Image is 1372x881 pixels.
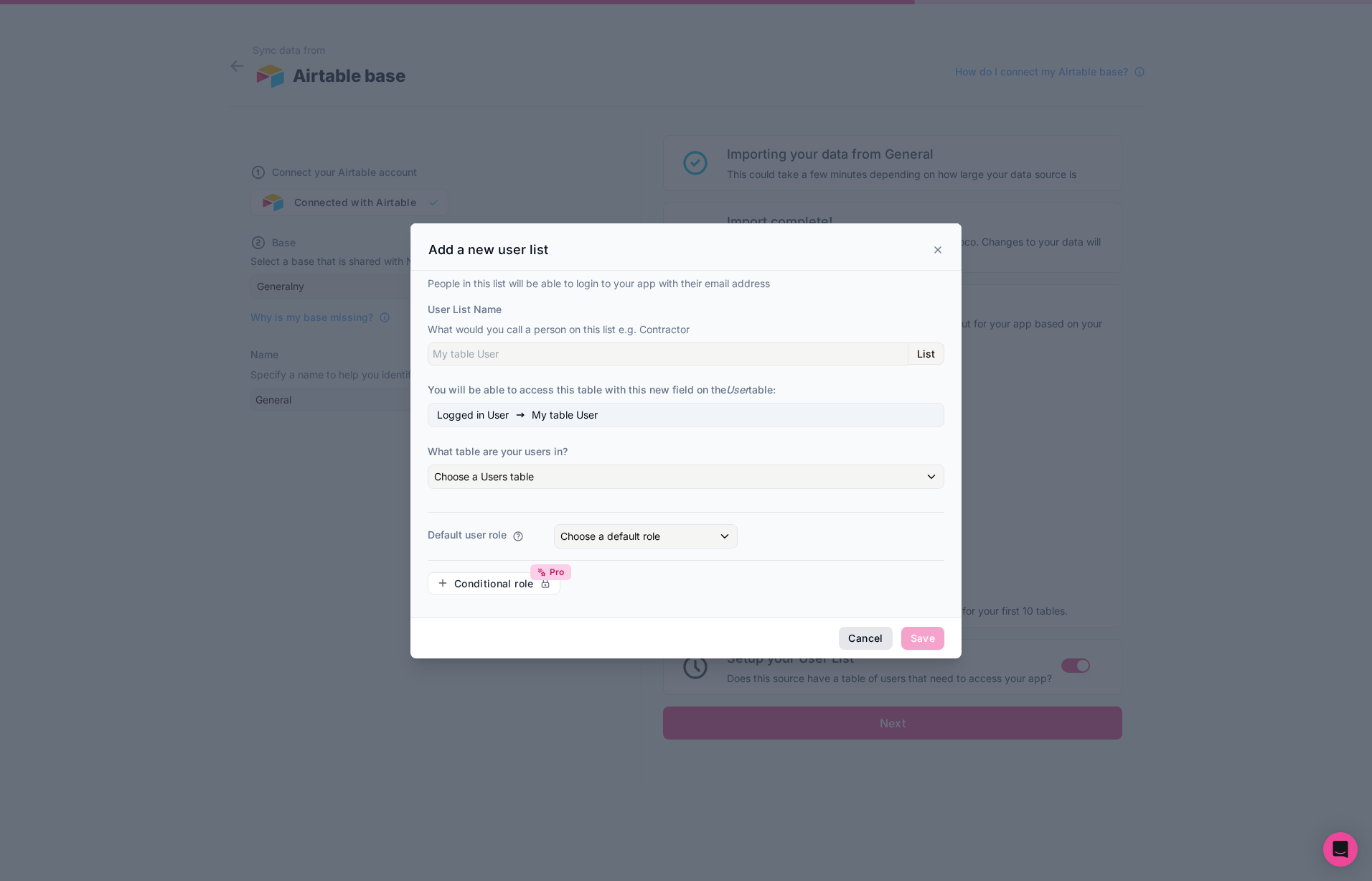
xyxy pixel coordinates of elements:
[454,577,534,590] span: Conditional role
[554,524,738,549] button: Choose a default role
[428,383,776,396] span: You will be able to access this table with this new field on the table:
[917,348,935,360] span: List
[428,528,507,542] label: Default user role
[550,567,565,578] span: Pro
[560,530,660,542] span: Choose a default role
[428,465,944,489] button: Choose a Users table
[428,241,548,258] h3: Add a new user list
[726,383,748,396] em: User
[428,322,944,337] p: What would you call a person on this list e.g. Contractor
[428,342,908,365] input: display-name
[428,276,944,291] p: People in this list will be able to login to your app with their email address
[1323,832,1358,867] div: Open Intercom Messenger
[839,627,892,650] button: Cancel
[437,408,509,422] span: Logged in User
[532,408,598,422] span: My table User
[428,572,560,595] button: Conditional rolePro
[428,444,944,459] label: What table are your users in?
[434,470,534,483] span: Choose a Users table
[428,302,502,317] label: User List Name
